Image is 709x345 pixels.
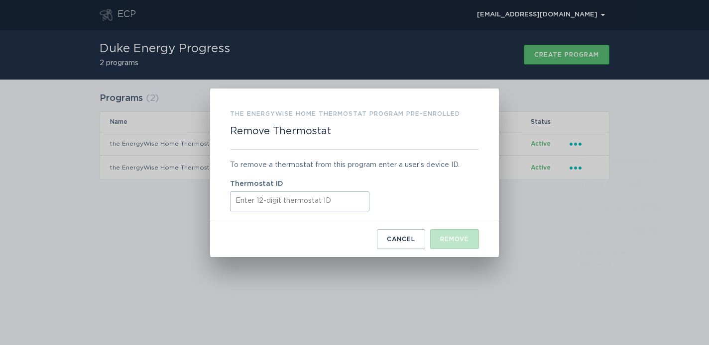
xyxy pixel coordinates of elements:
div: To remove a thermostat from this program enter a user’s device ID. [230,160,479,171]
button: Remove [430,229,479,249]
h3: the EnergyWise Home Thermostat Program Pre-Enrolled [230,108,460,119]
input: Thermostat ID [230,191,369,211]
div: Remove [440,236,469,242]
h2: Remove Thermostat [230,125,331,137]
div: Remove Thermostat [210,88,499,257]
div: Cancel [387,236,415,242]
label: Thermostat ID [230,180,479,187]
button: Cancel [377,229,425,249]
